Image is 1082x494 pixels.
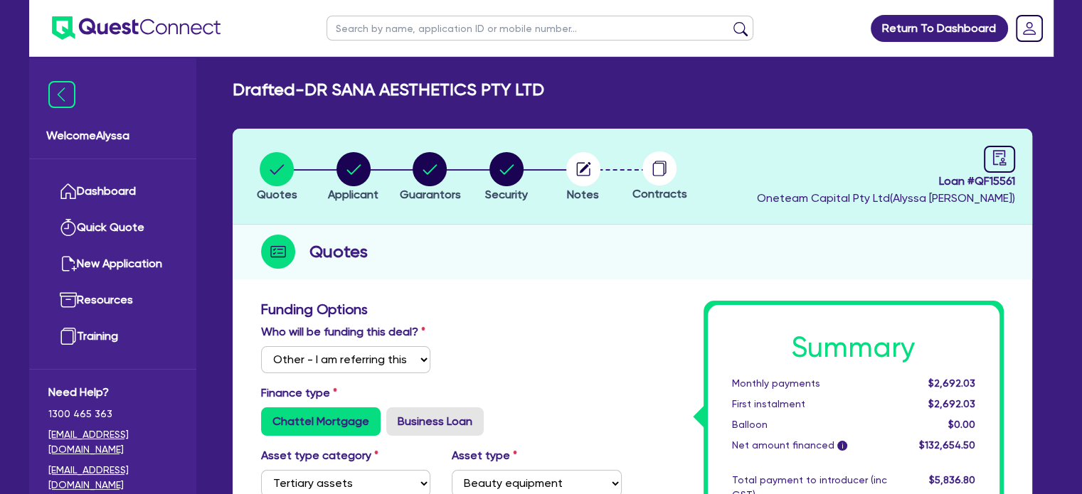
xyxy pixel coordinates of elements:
span: Welcome Alyssa [46,127,179,144]
h2: Drafted - DR SANA AESTHETICS PTY LTD [233,80,544,100]
span: Oneteam Capital Pty Ltd ( Alyssa [PERSON_NAME] ) [757,191,1015,205]
span: $0.00 [948,419,975,430]
button: Guarantors [398,151,461,204]
h3: Funding Options [261,301,622,318]
img: step-icon [261,235,295,269]
label: Finance type [261,385,337,402]
span: $2,692.03 [928,398,975,409]
h1: Summary [732,331,975,365]
span: $5,836.80 [928,474,975,485]
button: Quotes [256,151,298,204]
a: Resources [48,282,177,318]
a: Return To Dashboard [871,15,1008,42]
input: Search by name, application ID or mobile number... [327,16,753,41]
img: quest-connect-logo-blue [52,16,221,40]
label: Who will be funding this deal? [261,323,425,340]
label: Business Loan [386,407,484,436]
a: Dropdown toggle [1011,10,1048,47]
span: Contracts [632,187,687,200]
span: Security [485,188,528,201]
span: Notes [567,188,599,201]
span: Loan # QF15561 [757,173,1015,190]
span: i [837,441,847,451]
span: audit [992,150,1007,166]
button: Notes [566,151,601,204]
img: training [60,328,77,345]
label: Chattel Mortgage [261,407,381,436]
label: Asset type category [261,447,378,464]
span: 1300 465 363 [48,407,177,421]
span: Guarantors [399,188,460,201]
span: Applicant [328,188,378,201]
span: $2,692.03 [928,377,975,389]
div: Monthly payments [721,376,898,391]
button: Security [484,151,529,204]
a: Dashboard [48,173,177,210]
img: new-application [60,255,77,272]
a: [EMAIL_ADDRESS][DOMAIN_NAME] [48,463,177,493]
label: Asset type [452,447,517,464]
span: Need Help? [48,384,177,401]
img: resources [60,291,77,308]
h2: Quotes [309,239,368,264]
a: Training [48,318,177,355]
button: Applicant [327,151,379,204]
a: Quick Quote [48,210,177,246]
span: $132,654.50 [918,439,975,451]
a: [EMAIL_ADDRESS][DOMAIN_NAME] [48,427,177,457]
a: New Application [48,246,177,282]
div: Net amount financed [721,438,898,453]
div: Balloon [721,417,898,432]
span: Quotes [257,188,297,201]
img: quick-quote [60,219,77,236]
img: icon-menu-close [48,81,75,108]
div: First instalment [721,397,898,412]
